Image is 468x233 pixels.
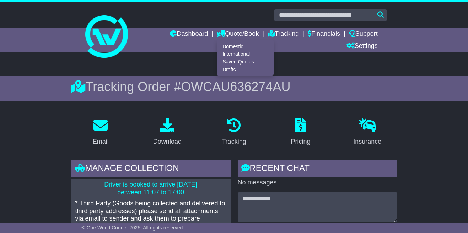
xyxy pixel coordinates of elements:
[217,58,273,66] a: Saved Quotes
[88,116,113,149] a: Email
[71,160,231,179] div: Manage collection
[349,116,386,149] a: Insurance
[75,200,226,230] p: * Third Party (Goods being collected and delivered to third party addresses) please send all atta...
[149,116,186,149] a: Download
[71,79,397,94] div: Tracking Order #
[217,50,273,58] a: International
[153,137,182,146] div: Download
[238,179,397,187] p: No messages
[170,28,208,40] a: Dashboard
[217,43,273,50] a: Domestic
[93,137,109,146] div: Email
[181,79,290,94] span: OWCAU636274AU
[308,28,340,40] a: Financials
[349,28,378,40] a: Support
[286,116,315,149] a: Pricing
[217,28,259,40] a: Quote/Book
[75,181,226,196] p: Driver is booked to arrive [DATE] between 11:07 to 17:00
[238,160,397,179] div: RECENT CHAT
[82,225,184,231] span: © One World Courier 2025. All rights reserved.
[222,137,246,146] div: Tracking
[291,137,311,146] div: Pricing
[217,116,251,149] a: Tracking
[353,137,381,146] div: Insurance
[268,28,299,40] a: Tracking
[346,40,378,52] a: Settings
[217,40,274,76] div: Quote/Book
[217,66,273,73] a: Drafts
